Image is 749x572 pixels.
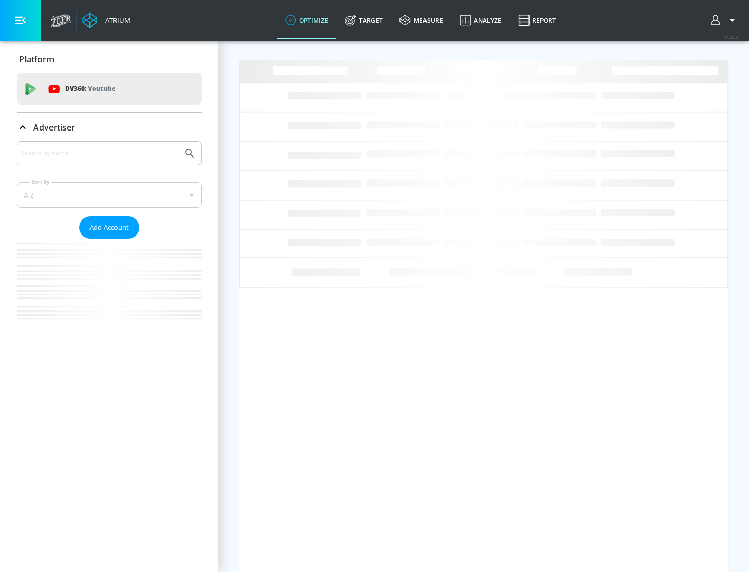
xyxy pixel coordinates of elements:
div: Advertiser [17,113,202,142]
div: DV360: Youtube [17,73,202,105]
div: A-Z [17,182,202,208]
nav: list of Advertiser [17,239,202,340]
label: Sort By [30,178,52,185]
p: Advertiser [33,122,75,133]
a: measure [391,2,451,39]
span: Add Account [89,222,129,233]
a: Target [337,2,391,39]
a: Report [510,2,564,39]
p: Youtube [88,83,115,94]
input: Search by name [21,147,178,160]
a: optimize [277,2,337,39]
a: Analyze [451,2,510,39]
a: Atrium [82,12,131,28]
div: Platform [17,45,202,74]
p: DV360: [65,83,115,95]
p: Platform [19,54,54,65]
span: v 4.28.0 [724,34,739,40]
div: Atrium [101,16,131,25]
div: Advertiser [17,141,202,340]
button: Add Account [79,216,139,239]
